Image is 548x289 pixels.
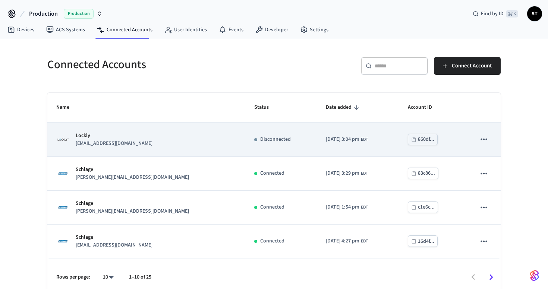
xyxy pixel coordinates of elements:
span: Date added [326,102,361,113]
img: Schlage Logo, Square [56,235,70,248]
span: ⌘ K [506,10,518,18]
button: ST [527,6,542,21]
button: Go to next page [482,269,500,286]
div: 10 [99,272,117,283]
p: [EMAIL_ADDRESS][DOMAIN_NAME] [76,140,152,147]
p: Rows per page: [56,273,90,281]
button: c1e6c... [408,201,438,213]
img: Schlage Logo, Square [56,201,70,214]
img: SeamLogoGradient.69752ec5.svg [530,270,539,282]
button: 16d4f... [408,235,438,247]
div: Find by ID⌘ K [467,7,524,20]
p: Connected [260,237,284,245]
p: Schlage [76,234,152,241]
p: Disconnected [260,136,291,143]
a: Settings [294,23,334,36]
span: [DATE] 3:29 pm [326,169,359,177]
p: Connected [260,169,284,177]
div: c1e6c... [418,203,435,212]
span: EDT [361,238,368,245]
p: Schlage [76,166,189,174]
p: [PERSON_NAME][EMAIL_ADDRESS][DOMAIN_NAME] [76,207,189,215]
span: Production [29,9,58,18]
span: Find by ID [481,10,504,18]
img: Schlage Logo, Square [56,167,70,180]
img: Lockly Logo, Square [56,136,70,143]
p: [EMAIL_ADDRESS][DOMAIN_NAME] [76,241,152,249]
button: Connect Account [434,57,501,75]
span: EDT [361,136,368,143]
span: Name [56,102,79,113]
span: EDT [361,170,368,177]
div: America/Toronto [326,237,368,245]
div: 860df... [418,135,434,144]
div: 83c86... [418,169,435,178]
a: Devices [1,23,40,36]
p: Connected [260,203,284,211]
span: Production [64,9,94,19]
a: Connected Accounts [91,23,158,36]
a: ACS Systems [40,23,91,36]
p: Lockly [76,132,152,140]
div: 16d4f... [418,237,434,246]
span: ST [528,7,541,20]
p: 1–10 of 25 [129,273,151,281]
button: 83c86... [408,168,438,179]
a: Events [213,23,249,36]
div: America/Toronto [326,169,368,177]
span: Account ID [408,102,442,113]
a: User Identities [158,23,213,36]
h5: Connected Accounts [47,57,270,72]
a: Developer [249,23,294,36]
div: America/Toronto [326,136,368,143]
span: Connect Account [452,61,492,71]
span: [DATE] 1:54 pm [326,203,359,211]
span: [DATE] 3:04 pm [326,136,359,143]
div: America/Toronto [326,203,368,211]
button: 860df... [408,134,438,145]
p: [PERSON_NAME][EMAIL_ADDRESS][DOMAIN_NAME] [76,174,189,181]
p: Schlage [76,200,189,207]
span: EDT [361,204,368,211]
span: [DATE] 4:27 pm [326,237,359,245]
span: Status [254,102,278,113]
